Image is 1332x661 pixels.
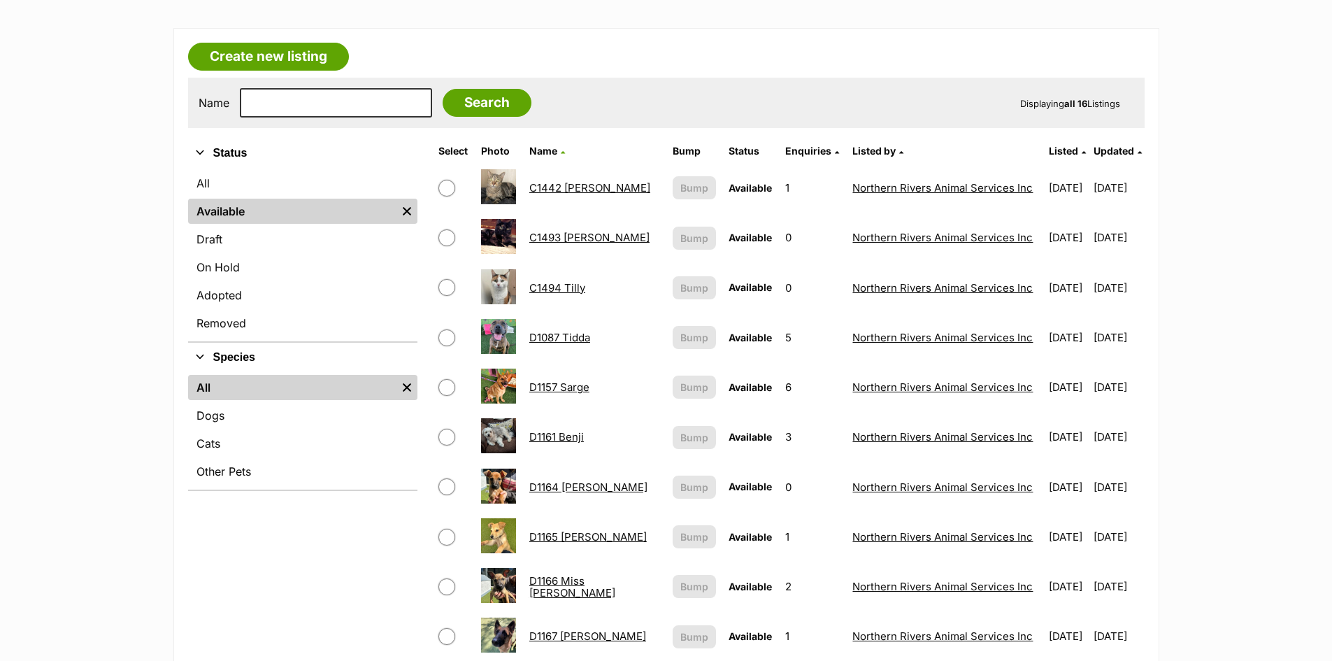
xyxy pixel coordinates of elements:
[475,140,522,162] th: Photo
[680,529,708,544] span: Bump
[529,181,650,194] a: C1442 [PERSON_NAME]
[1094,213,1143,262] td: [DATE]
[780,313,846,362] td: 5
[673,575,715,598] button: Bump
[1094,612,1143,660] td: [DATE]
[673,326,715,349] button: Bump
[1094,363,1143,411] td: [DATE]
[852,281,1033,294] a: Northern Rivers Animal Services Inc
[673,426,715,449] button: Bump
[1043,513,1092,561] td: [DATE]
[1043,213,1092,262] td: [DATE]
[1094,463,1143,511] td: [DATE]
[188,227,417,252] a: Draft
[1094,264,1143,312] td: [DATE]
[188,171,417,196] a: All
[852,231,1033,244] a: Northern Rivers Animal Services Inc
[852,481,1033,494] a: Northern Rivers Animal Services Inc
[188,431,417,456] a: Cats
[1094,562,1143,611] td: [DATE]
[529,574,615,599] a: D1166 Miss [PERSON_NAME]
[729,630,772,642] span: Available
[1043,413,1092,461] td: [DATE]
[188,199,396,224] a: Available
[780,463,846,511] td: 0
[1020,98,1120,109] span: Displaying Listings
[729,182,772,194] span: Available
[1043,164,1092,212] td: [DATE]
[780,213,846,262] td: 0
[1043,562,1092,611] td: [DATE]
[199,97,229,109] label: Name
[673,625,715,648] button: Bump
[188,348,417,367] button: Species
[1049,145,1086,157] a: Listed
[780,264,846,312] td: 0
[188,375,396,400] a: All
[780,513,846,561] td: 1
[1094,413,1143,461] td: [DATE]
[1094,164,1143,212] td: [DATE]
[188,168,417,341] div: Status
[188,283,417,308] a: Adopted
[852,145,896,157] span: Listed by
[673,476,715,499] button: Bump
[396,375,417,400] a: Remove filter
[729,332,772,343] span: Available
[680,280,708,295] span: Bump
[673,376,715,399] button: Bump
[729,431,772,443] span: Available
[529,145,557,157] span: Name
[1094,513,1143,561] td: [DATE]
[729,581,772,592] span: Available
[1043,264,1092,312] td: [DATE]
[529,331,590,344] a: D1087 Tidda
[188,311,417,336] a: Removed
[680,380,708,395] span: Bump
[1094,145,1142,157] a: Updated
[529,530,647,543] a: D1165 [PERSON_NAME]
[673,176,715,199] button: Bump
[729,481,772,492] span: Available
[680,231,708,246] span: Bump
[1064,98,1087,109] strong: all 16
[529,231,650,244] a: C1493 [PERSON_NAME]
[852,430,1033,443] a: Northern Rivers Animal Services Inc
[785,145,839,157] a: Enquiries
[529,630,646,643] a: D1167 [PERSON_NAME]
[780,612,846,660] td: 1
[1094,145,1134,157] span: Updated
[785,145,831,157] span: translation missing: en.admin.listings.index.attributes.enquiries
[443,89,531,117] input: Search
[852,381,1033,394] a: Northern Rivers Animal Services Inc
[529,145,565,157] a: Name
[1043,363,1092,411] td: [DATE]
[729,531,772,543] span: Available
[680,630,708,644] span: Bump
[852,331,1033,344] a: Northern Rivers Animal Services Inc
[680,180,708,195] span: Bump
[433,140,474,162] th: Select
[529,481,647,494] a: D1164 [PERSON_NAME]
[852,181,1033,194] a: Northern Rivers Animal Services Inc
[529,381,589,394] a: D1157 Sarge
[680,330,708,345] span: Bump
[852,145,903,157] a: Listed by
[667,140,721,162] th: Bump
[188,372,417,490] div: Species
[1094,313,1143,362] td: [DATE]
[1043,612,1092,660] td: [DATE]
[780,562,846,611] td: 2
[673,227,715,250] button: Bump
[1043,313,1092,362] td: [DATE]
[729,232,772,243] span: Available
[680,430,708,445] span: Bump
[680,480,708,495] span: Bump
[680,579,708,594] span: Bump
[723,140,778,162] th: Status
[529,430,584,443] a: D1161 Benji
[780,413,846,461] td: 3
[188,43,349,71] a: Create new listing
[729,281,772,293] span: Available
[780,363,846,411] td: 6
